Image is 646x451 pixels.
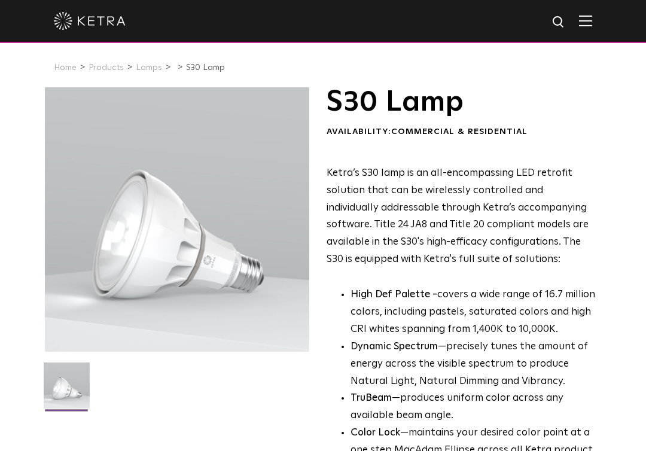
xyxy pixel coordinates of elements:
li: —produces uniform color across any available beam angle. [351,390,597,425]
a: Home [54,63,77,72]
strong: Dynamic Spectrum [351,342,438,352]
span: Commercial & Residential [391,127,528,136]
strong: TruBeam [351,393,392,403]
div: Availability: [327,126,597,138]
a: S30 Lamp [186,63,225,72]
p: covers a wide range of 16.7 million colors, including pastels, saturated colors and high CRI whit... [351,287,597,339]
span: Ketra’s S30 lamp is an all-encompassing LED retrofit solution that can be wirelessly controlled a... [327,168,589,264]
img: S30-Lamp-Edison-2021-Web-Square [44,362,90,418]
li: —precisely tunes the amount of energy across the visible spectrum to produce Natural Light, Natur... [351,339,597,391]
a: Products [89,63,124,72]
img: Hamburger%20Nav.svg [579,15,592,26]
img: ketra-logo-2019-white [54,12,126,30]
strong: Color Lock [351,428,400,438]
img: search icon [551,15,566,30]
strong: High Def Palette - [351,290,437,300]
a: Lamps [136,63,162,72]
h1: S30 Lamp [327,87,597,117]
